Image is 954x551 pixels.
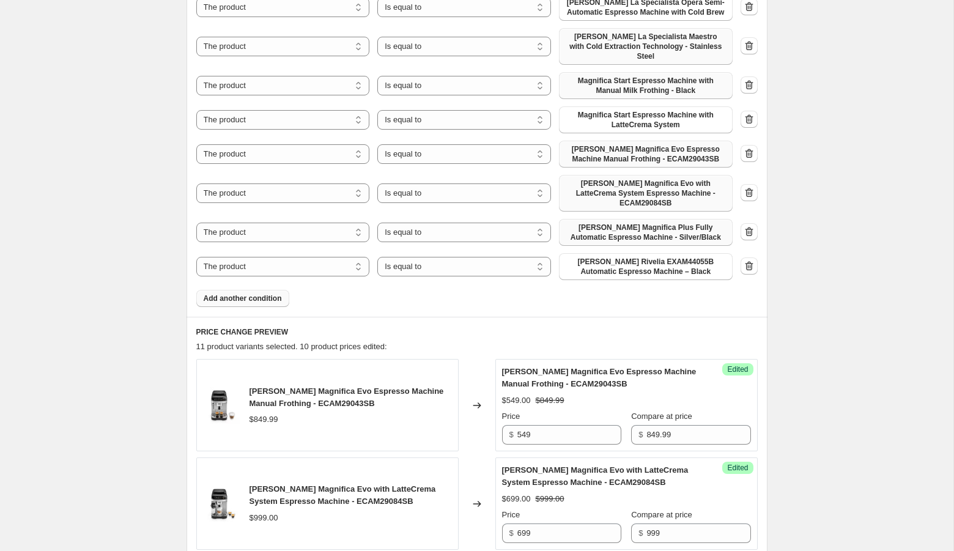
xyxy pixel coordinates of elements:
[566,257,725,276] span: [PERSON_NAME] Rivelia EXAM44055B Automatic Espresso Machine – Black
[502,367,697,388] span: [PERSON_NAME] Magnifica Evo Espresso Machine Manual Frothing - ECAM29043SB
[631,412,692,421] span: Compare at price
[204,294,282,303] span: Add another condition
[559,28,733,65] button: De'longhi La Specialista Maestro with Cold Extraction Technology - Stainless Steel
[502,412,520,421] span: Price
[250,512,278,524] div: $999.00
[509,528,514,538] span: $
[196,290,289,307] button: Add another condition
[196,327,758,337] h6: PRICE CHANGE PREVIEW
[536,394,564,407] strike: $849.99
[566,179,725,208] span: [PERSON_NAME] Magnifica Evo with LatteCrema System Espresso Machine - ECAM29084SB
[559,253,733,280] button: De'Longhi Rivelia EXAM44055B Automatic Espresso Machine – Black
[727,364,748,374] span: Edited
[196,342,387,351] span: 11 product variants selected. 10 product prices edited:
[638,528,643,538] span: $
[250,484,436,506] span: [PERSON_NAME] Magnifica Evo with LatteCrema System Espresso Machine - ECAM29084SB
[536,493,564,505] strike: $999.00
[566,110,725,130] span: Magnifica Start Espresso Machine with LatteCrema System
[566,76,725,95] span: Magnifica Start Espresso Machine with Manual Milk Frothing - Black
[638,430,643,439] span: $
[566,223,725,242] span: [PERSON_NAME] Magnifica Plus Fully Automatic Espresso Machine - Silver/Black
[203,387,240,424] img: delonghi-magnifica-evo-manual-espresso-machine-ecam29043sbdelonghi-830794_80x.jpg
[502,394,531,407] div: $549.00
[566,144,725,164] span: [PERSON_NAME] Magnifica Evo Espresso Machine Manual Frothing - ECAM29043SB
[559,175,733,212] button: De'longhi Magnifica Evo with LatteCrema System Espresso Machine - ECAM29084SB
[631,510,692,519] span: Compare at price
[559,141,733,168] button: De'Longhi Magnifica Evo Espresso Machine Manual Frothing - ECAM29043SB
[559,219,733,246] button: De'Longhi Magnifica Plus Fully Automatic Espresso Machine - Silver/Black
[502,465,689,487] span: [PERSON_NAME] Magnifica Evo with LatteCrema System Espresso Machine - ECAM29084SB
[727,463,748,473] span: Edited
[559,106,733,133] button: Magnifica Start Espresso Machine with LatteCrema System
[509,430,514,439] span: $
[203,486,240,522] img: delonghi-magnifica-evo-milk-espresso-machine-ecam29084sbdelonghi-303289_80x.jpg
[502,510,520,519] span: Price
[502,493,531,505] div: $699.00
[250,413,278,426] div: $849.99
[559,72,733,99] button: Magnifica Start Espresso Machine with Manual Milk Frothing - Black
[250,386,444,408] span: [PERSON_NAME] Magnifica Evo Espresso Machine Manual Frothing - ECAM29043SB
[566,32,725,61] span: [PERSON_NAME] La Specialista Maestro with Cold Extraction Technology - Stainless Steel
